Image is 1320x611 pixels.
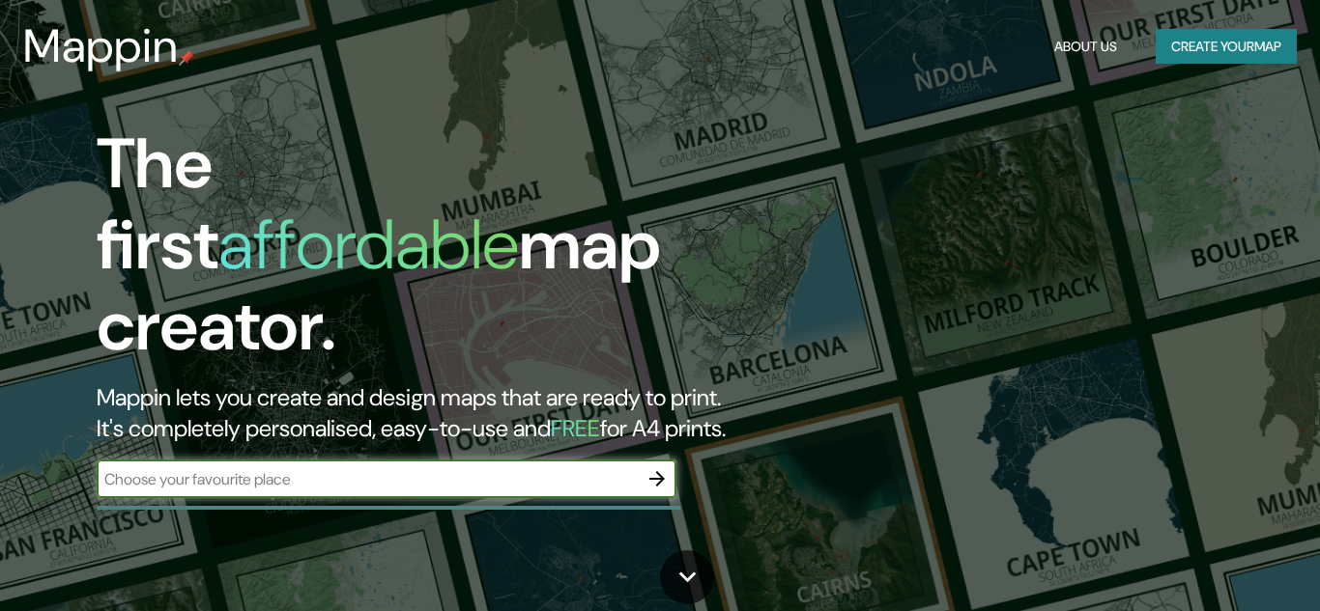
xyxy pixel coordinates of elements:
[97,124,757,382] h1: The first map creator.
[218,200,519,290] h1: affordable
[23,19,179,73] h3: Mappin
[97,382,757,444] h2: Mappin lets you create and design maps that are ready to print. It's completely personalised, eas...
[97,468,638,490] input: Choose your favourite place
[551,413,600,443] h5: FREE
[1156,29,1297,65] button: Create yourmap
[179,50,194,66] img: mappin-pin
[1047,29,1125,65] button: About Us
